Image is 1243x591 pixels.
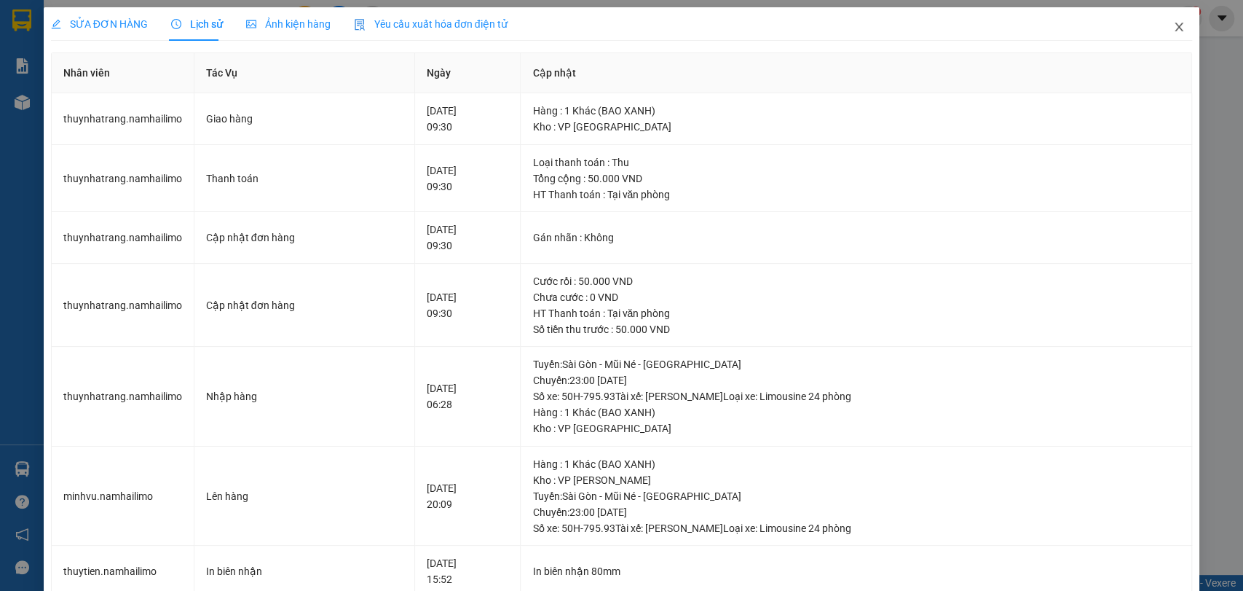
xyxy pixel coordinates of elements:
div: [DATE] 09:30 [427,163,508,195]
img: icon [354,19,366,31]
td: thuynhatrang.namhailimo [52,145,194,213]
div: Cập nhật đơn hàng [206,230,403,246]
th: Tác Vụ [194,53,416,93]
div: [DATE] 06:28 [427,380,508,412]
span: clock-circle [171,19,181,29]
span: picture [246,19,256,29]
div: Hàng : 1 Khác (BAO XANH) [532,404,1180,420]
div: Lên hàng [206,488,403,504]
div: Hàng : 1 Khác (BAO XANH) [532,456,1180,472]
div: Kho : VP [PERSON_NAME] [532,472,1180,488]
span: SỬA ĐƠN HÀNG [51,18,148,30]
div: Tổng cộng : 50.000 VND [532,171,1180,187]
div: Số tiền thu trước : 50.000 VND [532,321,1180,337]
div: Nhập hàng [206,388,403,404]
div: Tuyến : Sài Gòn - Mũi Né - [GEOGRAPHIC_DATA] Chuyến: 23:00 [DATE] Số xe: 50H-795.93 Tài xế: [PERS... [532,488,1180,536]
div: Kho : VP [GEOGRAPHIC_DATA] [532,420,1180,437]
div: [DATE] 09:30 [427,289,508,321]
div: Gán nhãn : Không [532,230,1180,246]
div: [DATE] 15:52 [427,555,508,587]
td: thuynhatrang.namhailimo [52,93,194,145]
div: Chưa cước : 0 VND [532,289,1180,305]
div: Thanh toán [206,171,403,187]
td: thuynhatrang.namhailimo [52,212,194,264]
span: Yêu cầu xuất hóa đơn điện tử [354,18,508,30]
div: In biên nhận [206,563,403,579]
div: [DATE] 20:09 [427,480,508,512]
td: thuynhatrang.namhailimo [52,347,194,447]
div: [DATE] 09:30 [427,103,508,135]
span: edit [51,19,61,29]
td: minhvu.namhailimo [52,447,194,547]
td: thuynhatrang.namhailimo [52,264,194,348]
span: Lịch sử [171,18,223,30]
div: [DATE] 09:30 [427,222,508,254]
div: Hàng : 1 Khác (BAO XANH) [532,103,1180,119]
th: Nhân viên [52,53,194,93]
th: Cập nhật [521,53,1192,93]
button: Close [1159,7,1199,48]
span: close [1173,21,1185,33]
div: Cước rồi : 50.000 VND [532,273,1180,289]
div: Cập nhật đơn hàng [206,297,403,313]
div: HT Thanh toán : Tại văn phòng [532,187,1180,203]
th: Ngày [415,53,521,93]
div: Kho : VP [GEOGRAPHIC_DATA] [532,119,1180,135]
div: HT Thanh toán : Tại văn phòng [532,305,1180,321]
span: Ảnh kiện hàng [246,18,331,30]
div: In biên nhận 80mm [532,563,1180,579]
div: Tuyến : Sài Gòn - Mũi Né - [GEOGRAPHIC_DATA] Chuyến: 23:00 [DATE] Số xe: 50H-795.93 Tài xế: [PERS... [532,356,1180,404]
div: Loại thanh toán : Thu [532,154,1180,171]
div: Giao hàng [206,111,403,127]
